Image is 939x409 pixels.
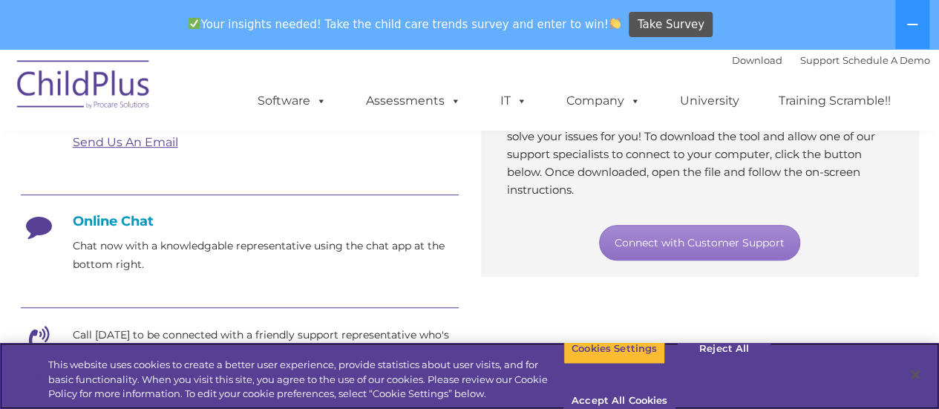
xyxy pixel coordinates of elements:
a: Take Survey [629,12,713,38]
p: Chat now with a knowledgable representative using the chat app at the bottom right. [73,237,459,274]
button: Cookies Settings [563,333,665,364]
a: Software [243,86,341,116]
a: Assessments [351,86,476,116]
button: Close [899,359,932,391]
a: Training Scramble!! [764,86,906,116]
div: This website uses cookies to create a better user experience, provide statistics about user visit... [48,358,563,402]
button: Reject All [678,333,770,364]
font: | [732,54,930,66]
a: Company [552,86,655,116]
img: ChildPlus by Procare Solutions [10,50,158,124]
a: Connect with Customer Support [599,225,800,261]
a: Support [800,54,840,66]
h4: Online Chat [21,213,459,229]
p: Call [DATE] to be connected with a friendly support representative who's eager to help. [73,326,459,363]
p: Through our secure support tool, we’ll connect to your computer and solve your issues for you! To... [507,110,893,199]
span: Take Survey [638,12,704,38]
img: ✅ [189,18,200,29]
a: Send Us An Email [73,135,178,149]
a: Schedule A Demo [843,54,930,66]
a: IT [485,86,542,116]
a: University [665,86,754,116]
img: 👏 [609,18,621,29]
a: Download [732,54,782,66]
span: Your insights needed! Take the child care trends survey and enter to win! [183,10,627,39]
